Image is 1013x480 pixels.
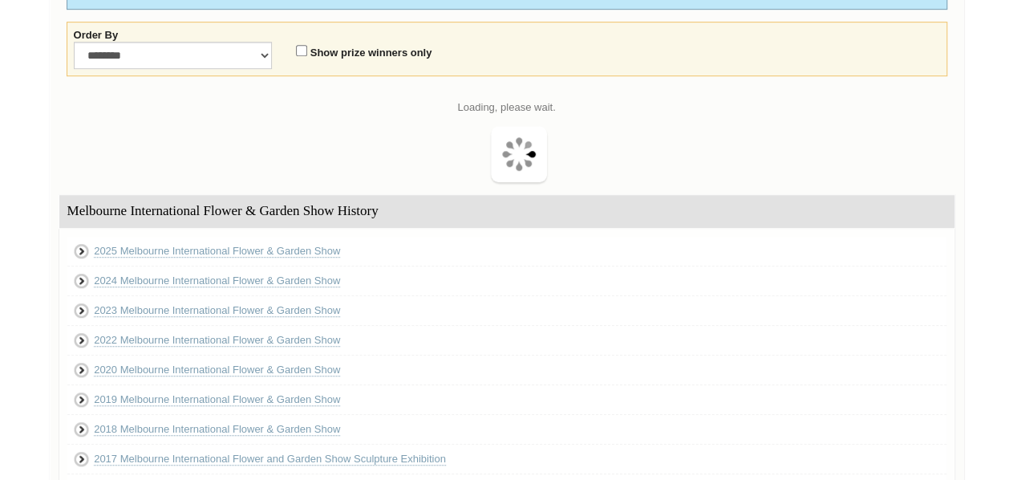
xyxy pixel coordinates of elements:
img: View 2019 Melbourne International Flower & Garden Show [71,389,91,410]
a: 2025 Melbourne International Flower & Garden Show [94,245,340,258]
label: Show prize winners only [310,47,432,59]
a: 2019 Melbourne International Flower & Garden Show [94,393,340,406]
a: 2022 Melbourne International Flower & Garden Show [94,334,340,347]
a: 2020 Melbourne International Flower & Garden Show [94,364,340,376]
a: 2018 Melbourne International Flower & Garden Show [94,423,340,436]
a: 2024 Melbourne International Flower & Garden Show [94,275,340,287]
img: View 2017 Melbourne International Flower and Garden Show Sculpture Exhibition [71,449,91,470]
label: Order By [74,29,119,42]
div: Melbourne International Flower & Garden Show History [59,195,954,228]
img: View 2022 Melbourne International Flower & Garden Show [71,330,91,351]
img: View 2024 Melbourne International Flower & Garden Show [71,271,91,291]
img: View 2023 Melbourne International Flower & Garden Show [71,300,91,321]
img: View 2018 Melbourne International Flower & Garden Show [71,419,91,440]
a: 2023 Melbourne International Flower & Garden Show [94,304,340,317]
p: Loading, please wait. [67,97,947,118]
a: 2017 Melbourne International Flower and Garden Show Sculpture Exhibition [94,453,446,466]
img: View 2025 Melbourne International Flower & Garden Show [71,241,91,262]
img: View 2020 Melbourne International Flower & Garden Show [71,360,91,380]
